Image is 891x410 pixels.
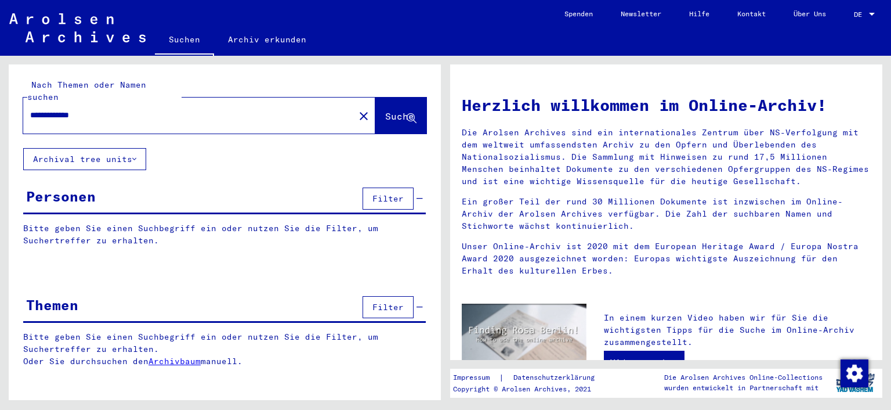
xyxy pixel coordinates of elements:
mat-label: Nach Themen oder Namen suchen [27,80,146,102]
p: In einem kurzen Video haben wir für Sie die wichtigsten Tipps für die Suche im Online-Archiv zusa... [604,312,871,348]
span: Filter [372,193,404,204]
button: Filter [363,296,414,318]
a: Archiv erkunden [214,26,320,53]
p: Copyright © Arolsen Archives, 2021 [453,384,609,394]
img: Zustimmung ändern [841,359,868,387]
img: video.jpg [462,304,586,372]
p: Bitte geben Sie einen Suchbegriff ein oder nutzen Sie die Filter, um Suchertreffer zu erhalten. [23,222,426,247]
p: Bitte geben Sie einen Suchbegriff ein oder nutzen Sie die Filter, um Suchertreffer zu erhalten. O... [23,331,426,368]
img: yv_logo.png [834,368,877,397]
p: Ein großer Teil der rund 30 Millionen Dokumente ist inzwischen im Online-Archiv der Arolsen Archi... [462,196,871,232]
span: Filter [372,302,404,312]
mat-icon: close [357,109,371,123]
p: Die Arolsen Archives sind ein internationales Zentrum über NS-Verfolgung mit dem weltweit umfasse... [462,127,871,188]
p: Unser Online-Archiv ist 2020 mit dem European Heritage Award / Europa Nostra Award 2020 ausgezeic... [462,240,871,277]
div: Personen [26,186,96,207]
p: Die Arolsen Archives Online-Collections [664,372,823,383]
div: | [453,372,609,384]
a: Archivbaum [148,356,201,366]
h1: Herzlich willkommen im Online-Archiv! [462,93,871,117]
span: Suche [385,110,414,122]
a: Video ansehen [604,351,684,374]
p: wurden entwickelt in Partnerschaft mit [664,383,823,393]
a: Suchen [155,26,214,56]
button: Archival tree units [23,148,146,170]
button: Suche [375,98,426,134]
a: Impressum [453,372,499,384]
img: Arolsen_neg.svg [9,13,146,42]
span: DE [854,10,867,19]
button: Clear [352,104,375,127]
div: Themen [26,294,78,315]
button: Filter [363,188,414,210]
a: Datenschutzerklärung [504,372,609,384]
